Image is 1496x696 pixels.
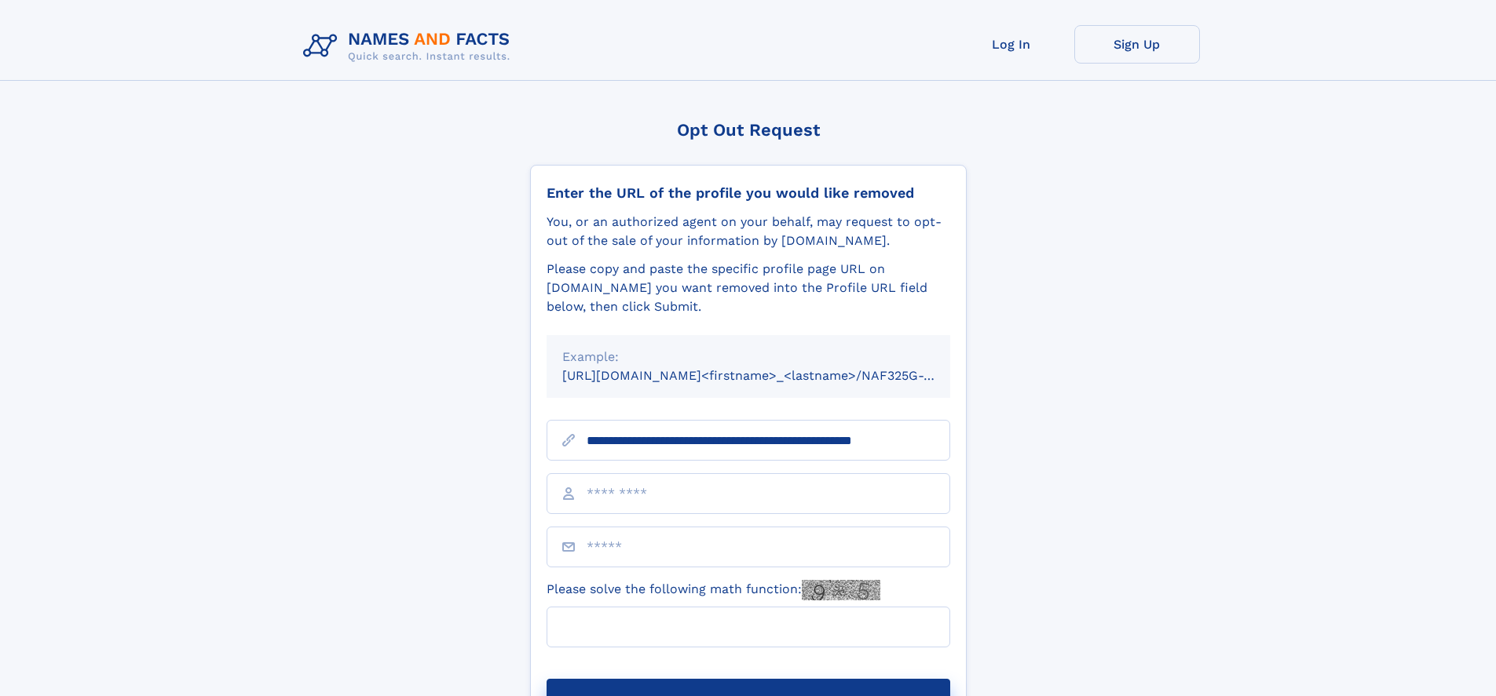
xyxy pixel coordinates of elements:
div: Enter the URL of the profile you would like removed [547,184,950,202]
div: Opt Out Request [530,120,967,140]
div: Example: [562,348,935,366]
a: Log In [949,25,1074,64]
label: Please solve the following math function: [547,580,880,600]
a: Sign Up [1074,25,1200,64]
div: Please copy and paste the specific profile page URL on [DOMAIN_NAME] you want removed into the Pr... [547,260,950,316]
img: Logo Names and Facts [297,25,523,67]
small: [URL][DOMAIN_NAME]<firstname>_<lastname>/NAF325G-xxxxxxxx [562,368,980,383]
div: You, or an authorized agent on your behalf, may request to opt-out of the sale of your informatio... [547,213,950,250]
